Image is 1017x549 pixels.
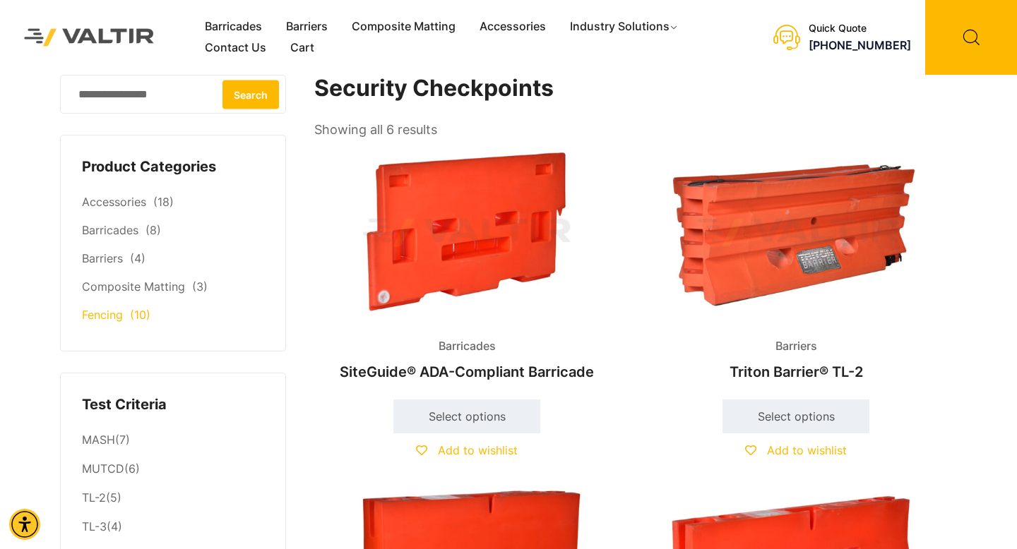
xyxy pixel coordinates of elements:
a: Composite Matting [340,16,468,37]
p: Showing all 6 results [314,118,437,142]
a: call (888) 496-3625 [809,38,911,52]
div: Quick Quote [809,23,911,35]
span: (10) [130,308,150,322]
span: (8) [145,223,161,237]
a: MASH [82,433,115,447]
li: (5) [82,484,264,513]
a: TL-2 [82,490,106,505]
span: (4) [130,251,145,265]
a: Fencing [82,308,123,322]
li: (4) [82,513,264,542]
li: (7) [82,426,264,454]
button: Search [222,80,279,109]
input: Search for: [60,75,286,114]
div: Accessibility Menu [9,509,40,540]
span: Barriers [765,336,828,357]
a: Composite Matting [82,279,185,294]
a: Contact Us [193,37,278,59]
a: Accessories [468,16,558,37]
span: (3) [192,279,208,294]
a: Select options for “SiteGuide® ADA-Compliant Barricade” [393,399,540,433]
a: Barricades [193,16,274,37]
span: (18) [153,195,174,209]
a: Add to wishlist [745,443,847,457]
span: Barricades [428,336,506,357]
h4: Test Criteria [82,394,264,416]
a: BarriersTriton Barrier® TL-2 [643,141,948,387]
a: Select options for “Triton Barrier® TL-2” [722,399,869,433]
a: Add to wishlist [416,443,518,457]
a: MUTCD [82,461,124,476]
span: Add to wishlist [438,443,518,457]
span: Add to wishlist [767,443,847,457]
li: (6) [82,455,264,484]
h2: SiteGuide® ADA-Compliant Barricade [314,356,619,387]
a: Barriers [274,16,340,37]
a: Accessories [82,195,146,209]
a: Industry Solutions [558,16,691,37]
h4: Product Categories [82,157,264,178]
a: BarricadesSiteGuide® ADA-Compliant Barricade [314,141,619,387]
img: Valtir Rentals [11,15,168,59]
h2: Triton Barrier® TL-2 [643,356,948,387]
h1: Security Checkpoints [314,75,950,102]
a: Cart [278,37,326,59]
a: TL-3 [82,519,107,533]
a: Barriers [82,251,123,265]
a: Barricades [82,223,138,237]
